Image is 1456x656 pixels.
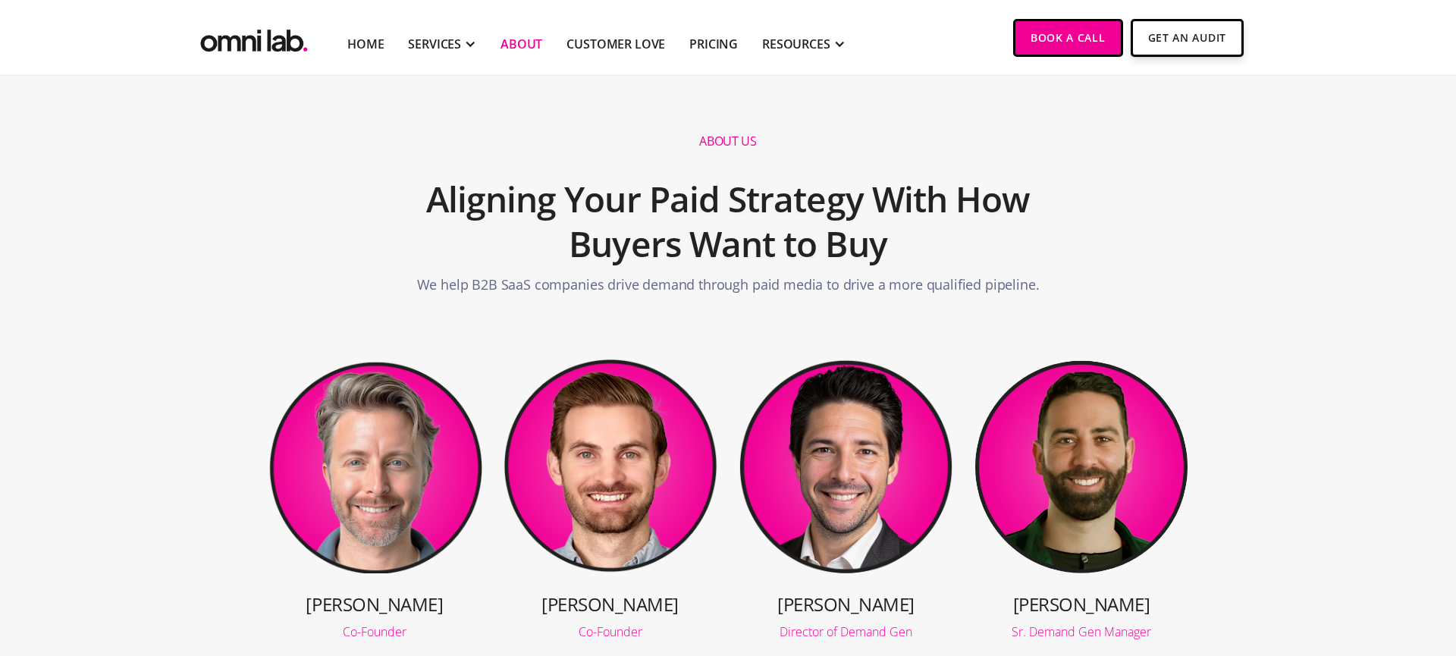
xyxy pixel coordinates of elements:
a: Pricing [689,35,738,53]
h3: [PERSON_NAME] [739,592,954,617]
h2: Aligning Your Paid Strategy With How Buyers Want to Buy [367,169,1089,275]
h3: [PERSON_NAME] [974,592,1189,617]
div: Sr. Demand Gen Manager [974,626,1189,638]
h3: [PERSON_NAME] [267,592,482,617]
a: Get An Audit [1131,19,1244,57]
div: Director of Demand Gen [739,626,954,638]
p: We help B2B SaaS companies drive demand through paid media to drive a more qualified pipeline. [417,275,1040,303]
div: Co-Founder [503,626,718,638]
img: Omni Lab: B2B SaaS Demand Generation Agency [197,19,311,56]
a: Home [347,35,384,53]
div: RESOURCES [762,35,830,53]
iframe: Chat Widget [1183,480,1456,656]
div: SERVICES [408,35,461,53]
div: Co-Founder [267,626,482,638]
a: home [197,19,311,56]
a: Customer Love [566,35,665,53]
h1: About us [699,133,756,149]
a: About [500,35,542,53]
h3: [PERSON_NAME] [503,592,718,617]
a: Book a Call [1013,19,1123,57]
